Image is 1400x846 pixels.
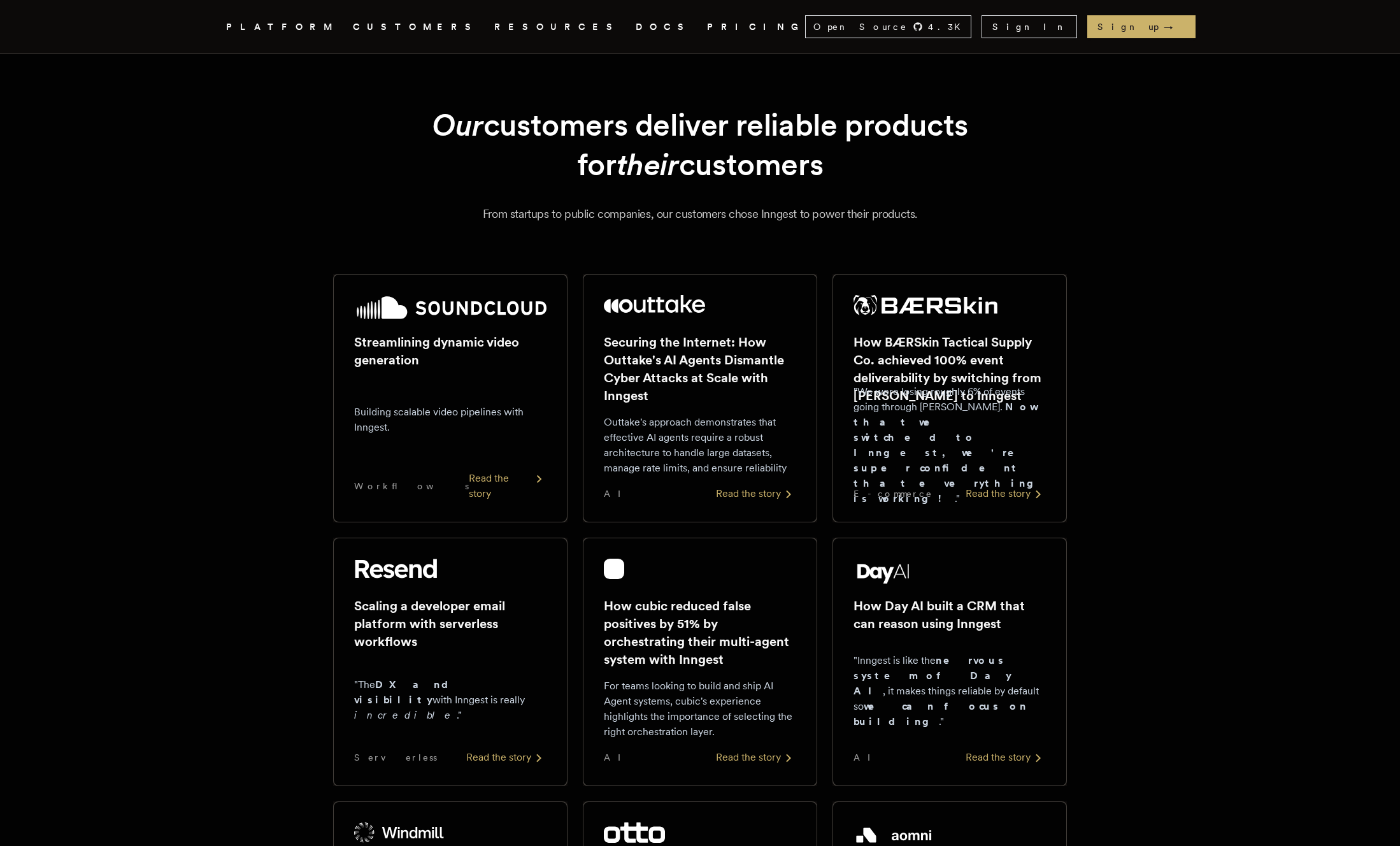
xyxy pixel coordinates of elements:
h2: Streamlining dynamic video generation [354,333,546,369]
button: PLATFORM [226,19,338,35]
strong: DX and visibility [354,678,459,706]
img: Otto [604,822,665,843]
h2: How Day AI built a CRM that can reason using Inngest [854,597,1046,633]
span: 4.3 K [928,20,968,33]
span: Workflows [354,480,469,492]
a: Outtake logoSecuring the Internet: How Outtake's AI Agents Dismantle Cyber Attacks at Scale with ... [583,274,817,522]
strong: nervous system of Day AI [854,654,1011,697]
img: SoundCloud [354,295,546,320]
h2: How BÆRSkin Tactical Supply Co. achieved 100% event deliverability by switching from [PERSON_NAME... [854,333,1046,405]
span: → [1164,20,1185,33]
p: "The with Inngest is really ." [354,677,546,723]
p: Outtake's approach demonstrates that effective AI agents require a robust architecture to handle ... [604,415,796,476]
img: Resend [354,559,437,579]
img: Day AI [854,559,913,584]
h1: customers deliver reliable products for customers [364,105,1036,185]
h2: Scaling a developer email platform with serverless workflows [354,597,546,650]
a: Day AI logoHow Day AI built a CRM that can reason using Inngest"Inngest is like thenervous system... [832,538,1067,786]
span: AI [854,751,882,764]
p: Building scalable video pipelines with Inngest. [354,405,546,435]
a: Sign up [1087,15,1196,38]
button: RESOURCES [494,19,620,35]
strong: we can focus on building [854,700,1027,728]
a: PRICING [707,19,805,35]
img: Windmill [354,822,445,843]
a: BÆRSkin Tactical Supply Co. logoHow BÆRSkin Tactical Supply Co. achieved 100% event deliverabilit... [832,274,1067,522]
a: DOCS [636,19,692,35]
div: Read the story [966,750,1046,765]
a: CUSTOMERS [353,19,479,35]
span: AI [604,487,632,500]
span: Open Source [813,20,908,33]
div: Read the story [466,750,546,765]
img: BÆRSkin Tactical Supply Co. [854,295,997,315]
p: "We were losing roughly 6% of events going through [PERSON_NAME]. ." [854,384,1046,506]
img: cubic [604,559,624,579]
h2: How cubic reduced false positives by 51% by orchestrating their multi-agent system with Inngest [604,597,796,668]
em: Our [432,106,483,143]
strong: Now that we switched to Inngest, we're super confident that everything is working! [854,401,1043,505]
div: Read the story [966,486,1046,501]
span: Serverless [354,751,437,764]
a: Sign In [982,15,1077,38]
em: incredible [354,709,457,721]
p: For teams looking to build and ship AI Agent systems, cubic's experience highlights the importanc... [604,678,796,740]
a: SoundCloud logoStreamlining dynamic video generationBuilding scalable video pipelines with Innges... [333,274,568,522]
a: cubic logoHow cubic reduced false positives by 51% by orchestrating their multi-agent system with... [583,538,817,786]
em: their [617,146,679,183]
span: AI [604,751,632,764]
p: "Inngest is like the , it makes things reliable by default so ." [854,653,1046,729]
div: Read the story [716,486,796,501]
p: From startups to public companies, our customers chose Inngest to power their products. [241,205,1159,223]
h2: Securing the Internet: How Outtake's AI Agents Dismantle Cyber Attacks at Scale with Inngest [604,333,796,405]
div: Read the story [469,471,546,501]
span: E-commerce [854,487,932,500]
a: Resend logoScaling a developer email platform with serverless workflows"TheDX and visibilitywith ... [333,538,568,786]
img: Outtake [604,295,705,313]
div: Read the story [716,750,796,765]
